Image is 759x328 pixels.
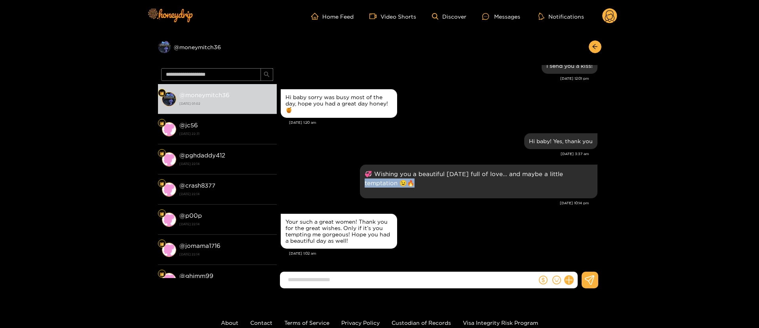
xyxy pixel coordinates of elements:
[162,213,176,227] img: conversation
[281,89,397,118] div: Aug. 24, 1:20 am
[179,152,225,159] strong: @ pghdaddy412
[160,242,164,246] img: Fan Level
[160,181,164,186] img: Fan Level
[281,76,589,81] div: [DATE] 12:01 pm
[365,169,593,188] p: 💞 Wishing you a beautiful [DATE] full of love… and maybe a little temptation 😉🔥
[261,68,273,81] button: search
[160,151,164,156] img: Fan Level
[285,94,392,113] div: Hi baby sorry was busy most of the day, hope you had a great day honey! 🍯
[281,200,589,206] div: [DATE] 10:14 pm
[179,122,198,129] strong: @ jc56
[162,273,176,287] img: conversation
[369,13,416,20] a: Video Shorts
[160,91,164,96] img: Fan Level
[539,276,548,284] span: dollar
[529,138,593,144] div: Hi baby! Yes, thank you
[281,214,397,249] div: Aug. 25, 1:02 am
[482,12,520,21] div: Messages
[179,130,273,137] strong: [DATE] 22:31
[221,320,238,326] a: About
[160,121,164,126] img: Fan Level
[158,40,277,53] div: @moneymitch36
[592,44,598,50] span: arrow-left
[179,212,202,219] strong: @ p00p
[289,120,597,125] div: [DATE] 1:20 am
[546,63,593,69] div: I send you a kiss!
[281,151,589,157] div: [DATE] 3:37 am
[432,13,466,20] a: Discover
[537,274,549,286] button: dollar
[536,12,586,20] button: Notifications
[589,40,601,53] button: arrow-left
[341,320,380,326] a: Privacy Policy
[179,190,273,198] strong: [DATE] 22:14
[162,182,176,197] img: conversation
[162,152,176,167] img: conversation
[162,92,176,106] img: conversation
[552,276,561,284] span: smile
[264,71,270,78] span: search
[179,160,273,167] strong: [DATE] 22:14
[179,242,221,249] strong: @ jomama1716
[179,272,213,279] strong: @ ghimm99
[285,219,392,244] div: Your such a great women! Thank you for the great wishes. Only if it’s you tempting me gorgeous! H...
[524,133,597,149] div: Aug. 24, 3:37 am
[162,243,176,257] img: conversation
[289,251,597,256] div: [DATE] 1:02 am
[160,272,164,276] img: Fan Level
[179,251,273,258] strong: [DATE] 22:14
[311,13,322,20] span: home
[179,100,273,107] strong: [DATE] 01:02
[360,165,597,198] div: Aug. 24, 10:14 pm
[179,221,273,228] strong: [DATE] 22:14
[463,320,538,326] a: Visa Integrity Risk Program
[369,13,380,20] span: video-camera
[160,211,164,216] img: Fan Level
[311,13,354,20] a: Home Feed
[542,58,597,74] div: Aug. 23, 12:01 pm
[392,320,451,326] a: Custodian of Records
[179,92,230,98] strong: @ moneymitch36
[162,122,176,136] img: conversation
[179,182,215,189] strong: @ crash8377
[250,320,272,326] a: Contact
[284,320,329,326] a: Terms of Service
